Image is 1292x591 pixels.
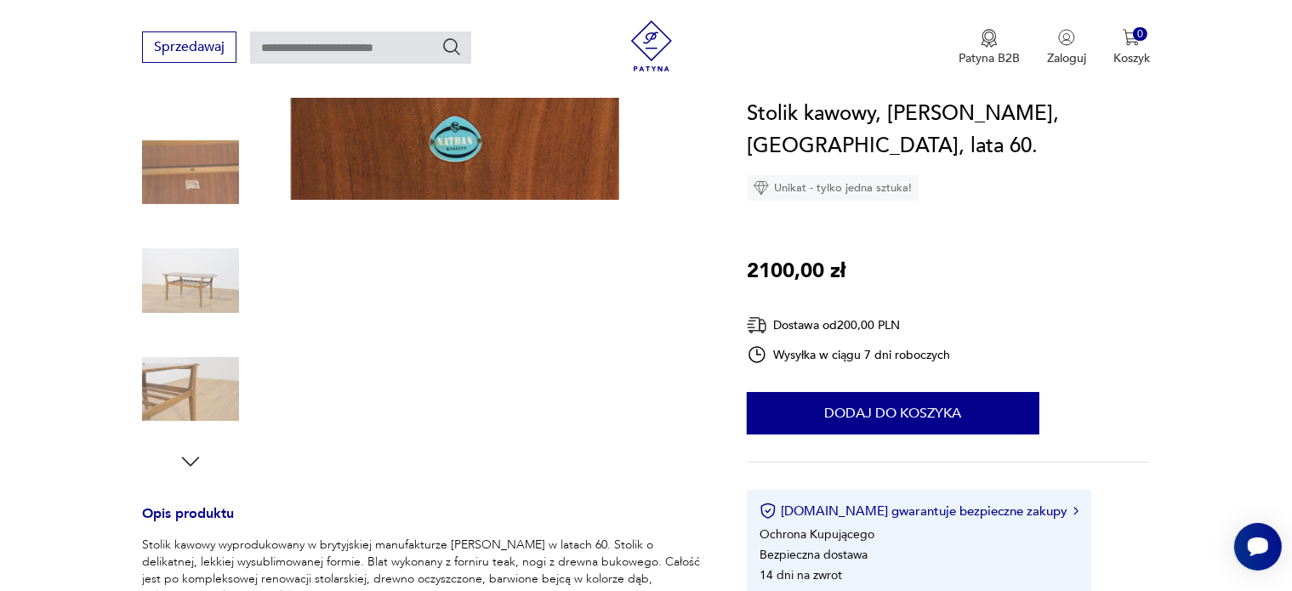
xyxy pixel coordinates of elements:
button: Szukaj [441,37,462,57]
li: 14 dni na zwrot [760,567,842,583]
p: 2100,00 zł [747,255,845,287]
div: Unikat - tylko jedna sztuka! [747,175,919,201]
button: Patyna B2B [959,29,1020,66]
img: Ikona strzałki w prawo [1073,507,1079,515]
img: Patyna - sklep z meblami i dekoracjami vintage [626,20,677,71]
iframe: Smartsupp widget button [1234,523,1282,571]
a: Sprzedawaj [142,43,236,54]
h1: Stolik kawowy, [PERSON_NAME], [GEOGRAPHIC_DATA], lata 60. [747,98,1150,162]
div: Dostawa od 200,00 PLN [747,315,951,336]
button: Sprzedawaj [142,31,236,63]
div: Wysyłka w ciągu 7 dni roboczych [747,344,951,365]
a: Ikona medaluPatyna B2B [959,29,1020,66]
button: [DOMAIN_NAME] gwarantuje bezpieczne zakupy [760,503,1079,520]
h3: Opis produktu [142,509,706,537]
button: Dodaj do koszyka [747,392,1039,435]
img: Ikona dostawy [747,315,767,336]
img: Ikona medalu [981,29,998,48]
button: 0Koszyk [1113,29,1150,66]
img: Ikonka użytkownika [1058,29,1075,46]
img: Ikona diamentu [754,180,769,196]
img: Zdjęcie produktu Stolik kawowy, Nathan, Wielka Brytania, lata 60. [142,232,239,329]
img: Ikona certyfikatu [760,503,777,520]
img: Zdjęcie produktu Stolik kawowy, Nathan, Wielka Brytania, lata 60. [142,124,239,221]
p: Koszyk [1113,50,1150,66]
div: 0 [1133,27,1147,42]
li: Ochrona Kupującego [760,526,874,543]
img: Zdjęcie produktu Stolik kawowy, Nathan, Wielka Brytania, lata 60. [142,341,239,438]
p: Patyna B2B [959,50,1020,66]
img: Ikona koszyka [1123,29,1140,46]
button: Zaloguj [1047,29,1086,66]
p: Zaloguj [1047,50,1086,66]
li: Bezpieczna dostawa [760,547,868,563]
